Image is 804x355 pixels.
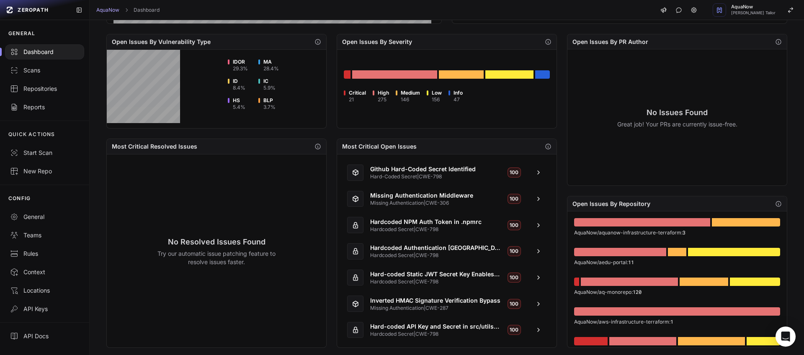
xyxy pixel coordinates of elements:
h2: Open Issues By Severity [342,38,412,46]
span: ID [233,78,245,85]
div: Go to issues list [352,70,437,79]
a: Hardcoded Authentication [GEOGRAPHIC_DATA] in .npmrc Hardcoded Secret|CWE-798 100 [342,240,551,263]
h2: Open Issues By PR Author [572,38,648,46]
div: Go to issues list [747,337,780,345]
div: 28.4 % [263,65,279,72]
div: Rules [10,250,79,258]
h3: No Issues Found [617,107,737,118]
a: Hardcoded NPM Auth Token in .npmrc Hardcoded Secret|CWE-798 100 [342,214,551,237]
svg: chevron right, [124,7,129,13]
div: Go to issues list [712,218,780,226]
div: 3.7 % [263,104,276,111]
div: Repositories [10,85,79,93]
span: 120 [633,288,642,295]
div: API Docs [10,332,79,340]
div: Go to issues list [680,278,728,286]
span: IDOR [233,59,248,65]
div: 47 [454,96,463,103]
div: AquaNow/aws-infrastructure-terraform : [574,318,780,325]
a: Github Hard-Coded Secret Identified Hard-Coded Secret|CWE-798 100 [342,161,551,184]
span: 100 [508,273,521,283]
div: Go to issues list [688,248,780,256]
span: BLP [263,97,276,104]
div: Start Scan [10,149,79,157]
p: GENERAL [8,30,35,37]
span: HS [233,97,245,104]
a: Hard-coded API Key and Secret in src/utils/apiFetch.js Hardcoded Secret|CWE-798 100 [342,319,551,342]
div: General [10,213,79,221]
span: Low [432,90,442,96]
span: Critical [349,90,366,96]
span: Hard-coded Static JWT Secret Key Enables Token Forgery [370,270,501,278]
span: Hardcoded Secret | CWE-798 [370,226,501,233]
div: AquaNow/aquanow-infrastructure-terraform : [574,229,780,236]
span: 100 [508,246,521,256]
div: 156 [432,96,442,103]
a: AquaNow [96,7,119,13]
div: Go to issues list [574,248,666,256]
span: 3 [683,229,685,236]
span: Hardcoded Secret | CWE-798 [370,252,501,259]
span: Medium [401,90,420,96]
div: Dashboard [10,48,79,56]
span: 100 [508,167,521,177]
span: Missing Authentication | CWE-287 [370,305,501,311]
span: 100 [508,220,521,230]
span: MA [263,59,279,65]
span: 100 [508,194,521,204]
p: QUICK ACTIONS [8,131,55,138]
div: Reports [10,103,79,111]
a: Inverted HMAC Signature Verification Bypass Missing Authentication|CWE-287 100 [342,292,551,315]
span: 100 [508,325,521,335]
p: Great job! Your PRs are currently issue-free. [617,120,737,129]
span: High [378,90,389,96]
nav: breadcrumb [96,7,160,13]
span: Info [454,90,463,96]
div: Go to issues list [485,70,533,79]
span: Hardcoded Secret | CWE-798 [370,278,501,285]
span: Missing Authentication | CWE-306 [370,200,501,206]
div: Go to issues list [668,248,686,256]
span: 1 [670,318,673,325]
div: AquaNow/aedu-portal : [574,259,780,266]
div: Teams [10,231,79,239]
span: Missing Authentication Middleware [370,191,501,200]
div: Scans [10,66,79,75]
div: 8.4 % [233,85,245,91]
div: Go to issues list [439,70,484,79]
div: Go to issues list [730,278,780,286]
span: Hardcoded NPM Auth Token in .npmrc [370,218,501,226]
div: Go to issues list [574,337,608,345]
div: AquaNow/aq-monorepo : [574,288,780,296]
span: ZEROPATH [18,7,49,13]
div: 146 [401,96,420,103]
p: Try our automatic issue patching feature to resolve issues faster. [151,250,283,266]
div: Context [10,268,79,276]
h2: Most Critical Open Issues [342,142,417,151]
a: Hard-coded Static JWT Secret Key Enables Token Forgery Hardcoded Secret|CWE-798 100 [342,266,551,289]
h2: Open Issues By Repository [572,200,650,208]
div: Go to issues list [574,218,710,226]
span: AquaNow [731,5,776,9]
div: API Keys [10,305,79,313]
div: Locations [10,286,79,295]
div: 5.4 % [233,104,245,111]
a: Dashboard [134,7,160,13]
div: Go to issues list [574,278,579,286]
span: Github Hard-Coded Secret Identified [370,165,501,173]
div: Go to issues list [609,337,676,345]
div: 21 [349,96,366,103]
h3: No Resolved Issues Found [151,236,283,248]
span: 100 [508,299,521,309]
span: Hardcoded Secret | CWE-798 [370,331,501,337]
h2: Most Critical Resolved Issues [112,142,197,151]
a: Missing Authentication Middleware Missing Authentication|CWE-306 100 [342,188,551,211]
div: 275 [378,96,389,103]
div: Go to issues list [344,70,350,79]
div: Open Intercom Messenger [776,327,796,347]
span: Hardcoded Authentication [GEOGRAPHIC_DATA] in .npmrc [370,244,501,252]
span: Hard-coded API Key and Secret in src/utils/apiFetch.js [370,322,501,331]
div: Go to issues list [678,337,745,345]
span: IC [263,78,276,85]
h2: Open Issues By Vulnerability Type [112,38,211,46]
